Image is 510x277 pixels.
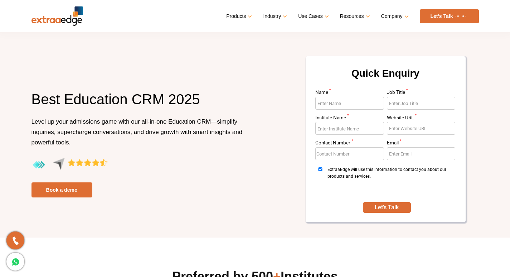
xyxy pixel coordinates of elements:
[31,158,108,172] img: aggregate-rating-by-users
[314,65,457,90] h2: Quick Enquiry
[381,11,407,22] a: Company
[315,115,384,122] label: Institute Name
[315,147,384,160] input: Enter Contact Number
[363,202,411,213] button: SUBMIT
[387,140,456,147] label: Email
[387,122,456,135] input: Enter Website URL
[327,166,453,193] span: ExtraaEdge will use this information to contact you about our products and services.
[315,167,325,171] input: ExtraaEdge will use this information to contact you about our products and services.
[387,97,456,110] input: Enter Job Title
[315,140,384,147] label: Contact Number
[387,115,456,122] label: Website URL
[31,182,92,197] a: Book a demo
[315,90,384,97] label: Name
[315,122,384,135] input: Enter Institute Name
[298,11,327,22] a: Use Cases
[387,147,456,160] input: Enter Email
[340,11,369,22] a: Resources
[387,90,456,97] label: Job Title
[31,118,243,146] span: Level up your admissions game with our all-in-one Education CRM—simplify inquiries, supercharge c...
[315,97,384,110] input: Enter Name
[263,11,286,22] a: Industry
[420,9,479,23] a: Let’s Talk
[226,11,251,22] a: Products
[31,90,250,116] h1: Best Education CRM 2025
